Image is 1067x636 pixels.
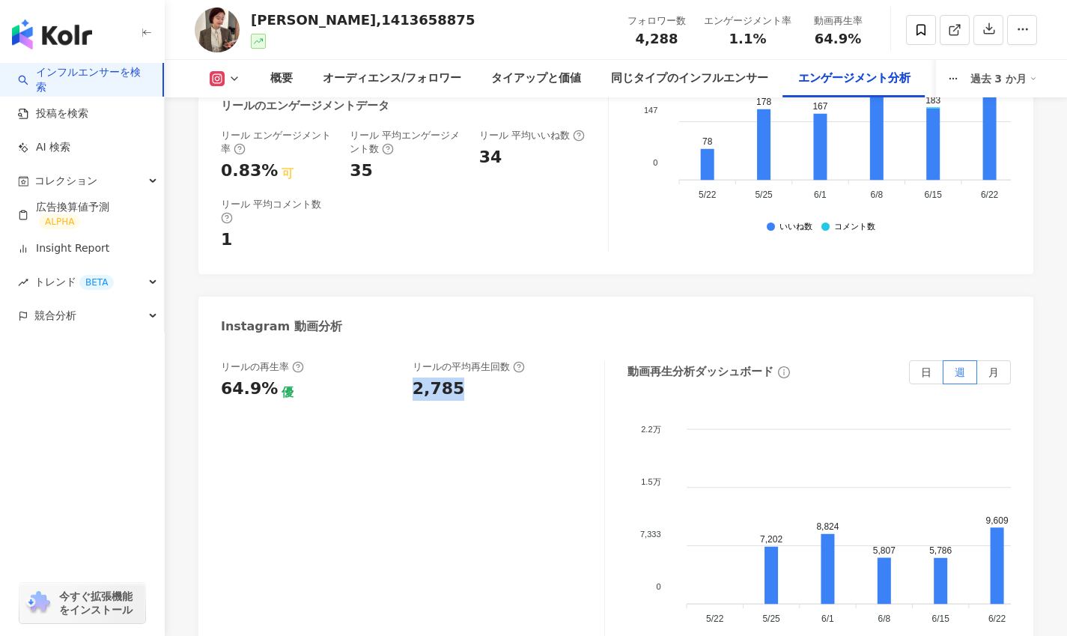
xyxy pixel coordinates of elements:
div: 過去 3 か月 [970,67,1038,91]
span: 競合分析 [34,299,76,333]
tspan: 6/22 [988,614,1006,624]
a: 広告換算値予測ALPHA [18,200,152,230]
tspan: 7,333 [640,529,661,538]
tspan: 0 [653,158,657,167]
span: トレンド [34,265,114,299]
img: KOL Avatar [195,7,240,52]
tspan: 6/8 [878,614,891,624]
div: リールの再生率 [221,360,304,374]
span: 1.1% [729,31,767,46]
a: Insight Report [18,241,109,256]
span: 今すぐ拡張機能をインストール [59,590,141,617]
tspan: 5/25 [755,190,773,200]
div: リール 平均エンゲージメント数 [350,129,463,156]
span: 週 [955,366,965,378]
tspan: 5/25 [762,614,780,624]
div: 同じタイプのインフルエンサー [611,70,768,88]
div: リールの平均再生回数 [413,360,525,374]
tspan: 0 [656,581,660,590]
img: logo [12,19,92,49]
tspan: 6/1 [814,190,827,200]
div: 1 [221,228,232,252]
tspan: 6/22 [981,190,999,200]
div: 34 [479,146,502,169]
a: chrome extension今すぐ拡張機能をインストール [19,583,145,623]
div: 可 [282,166,294,182]
tspan: 6/8 [870,190,883,200]
div: コメント数 [834,222,875,232]
div: リール 平均コメント数 [221,198,335,225]
img: chrome extension [24,591,52,615]
div: 64.9% [221,378,278,401]
div: エンゲージメント率 [704,13,791,28]
tspan: 6/15 [924,190,942,200]
div: 動画再生分析ダッシュボード [627,364,773,380]
div: 優 [282,384,294,401]
span: コレクション [34,164,97,198]
div: リール 平均いいね数 [479,129,585,142]
a: searchインフルエンサーを検索 [18,65,151,94]
div: 概要 [270,70,293,88]
tspan: 5/22 [706,614,724,624]
tspan: 5/22 [699,190,717,200]
tspan: 6/15 [932,614,950,624]
tspan: 2.2万 [641,425,660,434]
span: 64.9% [815,31,861,46]
span: info-circle [776,364,792,381]
div: 2,785 [413,378,465,401]
a: AI 検索 [18,140,70,155]
div: タイアップと価値 [491,70,581,88]
tspan: 6/1 [821,614,834,624]
div: オーディエンス/フォロワー [323,70,461,88]
tspan: 1.5万 [641,477,660,486]
div: Instagram 動画分析 [221,318,342,335]
div: [PERSON_NAME],1413658875 [251,10,475,29]
div: リールのエンゲージメントデータ [221,98,389,114]
div: エンゲージメント分析 [798,70,911,88]
tspan: 147 [644,106,657,115]
div: 0.83% [221,160,278,183]
div: いいね数 [779,222,812,232]
span: 4,288 [636,31,678,46]
span: rise [18,277,28,288]
div: 動画再生率 [809,13,866,28]
div: フォロワー数 [627,13,686,28]
a: 投稿を検索 [18,106,88,121]
span: 月 [988,366,999,378]
div: BETA [79,275,114,290]
div: 35 [350,160,373,183]
div: リール エンゲージメント率 [221,129,335,156]
span: 日 [921,366,931,378]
